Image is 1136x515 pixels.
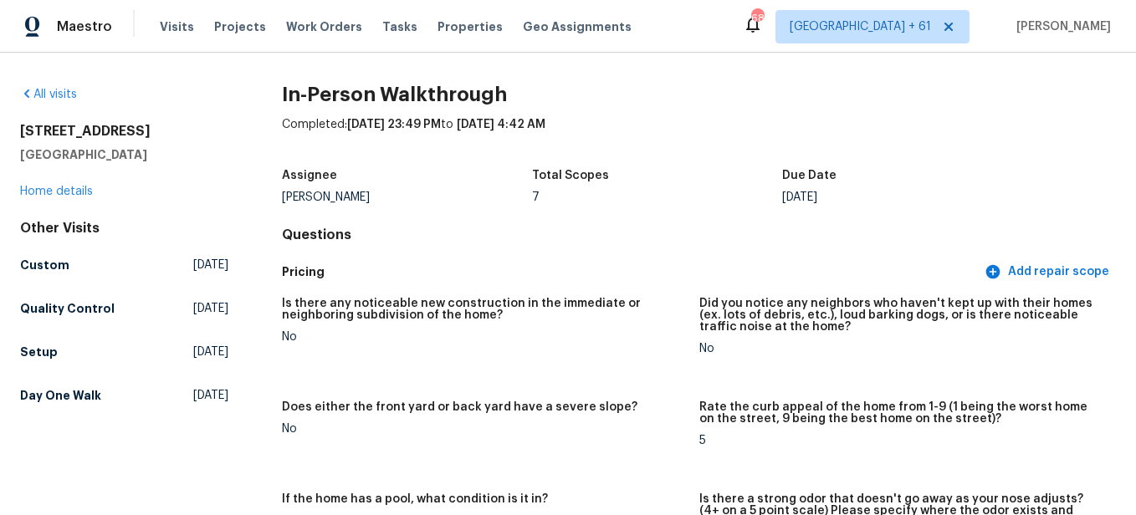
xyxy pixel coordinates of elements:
[699,401,1103,425] h5: Rate the curb appeal of the home from 1-9 (1 being the worst home on the street, 9 being the best...
[286,18,362,35] span: Work Orders
[193,257,228,273] span: [DATE]
[57,18,112,35] span: Maestro
[282,116,1116,160] div: Completed: to
[782,191,1032,203] div: [DATE]
[751,10,763,27] div: 684
[20,387,101,404] h5: Day One Walk
[214,18,266,35] span: Projects
[20,123,228,140] h2: [STREET_ADDRESS]
[282,423,685,435] div: No
[20,380,228,410] a: Day One Walk[DATE]
[382,21,417,33] span: Tasks
[282,298,685,321] h5: Is there any noticeable new construction in the immediate or neighboring subdivision of the home?
[20,186,93,197] a: Home details
[193,387,228,404] span: [DATE]
[282,401,637,413] h5: Does either the front yard or back yard have a severe slope?
[282,331,685,343] div: No
[20,337,228,367] a: Setup[DATE]
[193,344,228,360] span: [DATE]
[193,300,228,317] span: [DATE]
[282,170,337,181] h5: Assignee
[699,343,1103,354] div: No
[160,18,194,35] span: Visits
[20,257,69,273] h5: Custom
[1010,18,1111,35] span: [PERSON_NAME]
[438,18,503,35] span: Properties
[282,191,532,203] div: [PERSON_NAME]
[20,146,228,163] h5: [GEOGRAPHIC_DATA]
[981,257,1116,288] button: Add repair scope
[532,191,782,203] div: 7
[790,18,931,35] span: [GEOGRAPHIC_DATA] + 61
[282,86,1116,103] h2: In-Person Walkthrough
[282,227,1116,243] h4: Questions
[20,89,77,100] a: All visits
[20,300,115,317] h5: Quality Control
[347,119,441,130] span: [DATE] 23:49 PM
[699,298,1103,333] h5: Did you notice any neighbors who haven't kept up with their homes (ex. lots of debris, etc.), lou...
[457,119,545,130] span: [DATE] 4:42 AM
[532,170,609,181] h5: Total Scopes
[282,263,981,281] h5: Pricing
[20,344,58,360] h5: Setup
[282,493,548,505] h5: If the home has a pool, what condition is it in?
[20,220,228,237] div: Other Visits
[699,435,1103,446] div: 5
[20,293,228,324] a: Quality Control[DATE]
[523,18,632,35] span: Geo Assignments
[20,250,228,280] a: Custom[DATE]
[782,170,837,181] h5: Due Date
[988,262,1109,283] span: Add repair scope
